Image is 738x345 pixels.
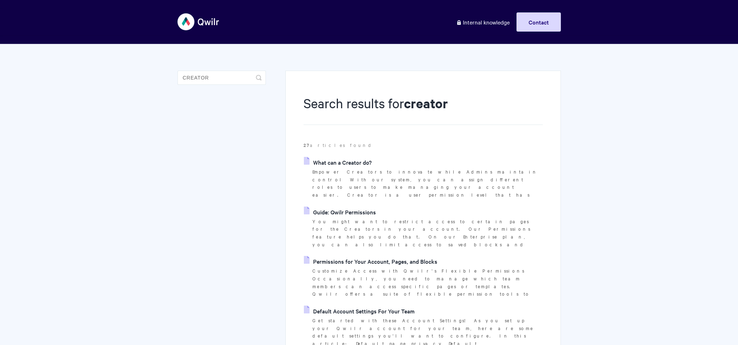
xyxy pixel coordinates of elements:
[312,218,542,248] p: You might want to restrict access to certain pages for the Creators in your account. Our Permissi...
[304,142,310,148] strong: 27
[304,207,376,217] a: Guide: Qwilr Permissions
[177,71,266,85] input: Search
[404,94,448,112] strong: creator
[304,157,372,168] a: What can a Creator do?
[304,256,437,267] a: Permissions for Your Account, Pages, and Blocks
[304,141,542,149] p: articles found
[177,9,220,35] img: Qwilr Help Center
[304,306,415,316] a: Default Account Settings For Your Team
[304,94,542,125] h1: Search results for
[516,12,561,32] a: Contact
[451,12,515,32] a: Internal knowledge
[312,267,542,298] p: Customize Access with Qwilr's Flexible Permissions Occasionally, you need to manage which team me...
[312,168,542,199] p: Empower Creators to innovate while Admins maintain control With our system, you can assign differ...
